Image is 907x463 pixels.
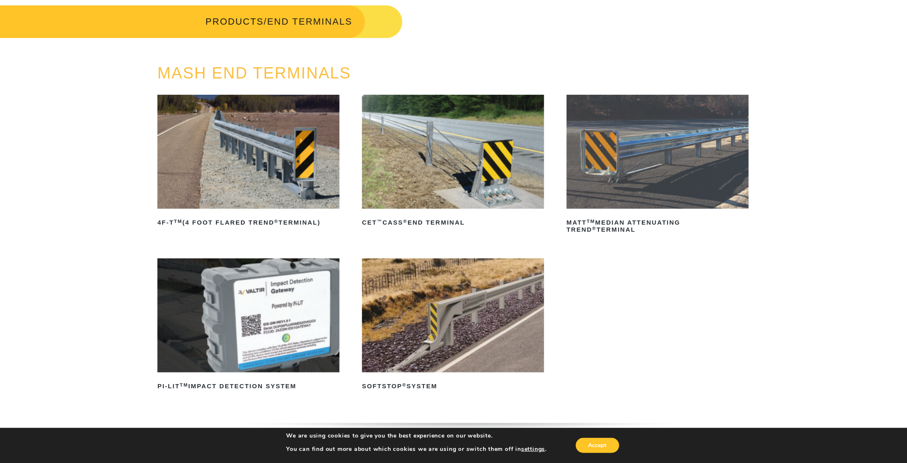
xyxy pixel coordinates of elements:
[402,382,406,387] sup: ®
[267,16,352,27] span: END TERMINALS
[157,95,339,229] a: 4F-TTM(4 Foot Flared TREND®Terminal)
[362,216,544,230] h2: CET CASS End Terminal
[592,226,596,231] sup: ®
[274,219,279,224] sup: ®
[205,16,263,27] a: PRODUCTS
[377,219,383,224] sup: ™
[180,382,188,387] sup: TM
[521,445,545,453] button: settings
[157,64,351,82] a: MASH END TERMINALS
[567,216,749,236] h2: MATT Median Attenuating TREND Terminal
[286,432,547,440] p: We are using cookies to give you the best experience on our website.
[576,438,619,453] button: Accept
[362,380,544,393] h2: SoftStop System
[362,258,544,393] a: SoftStop®System
[567,95,749,236] a: MATTTMMedian Attenuating TREND®Terminal
[286,445,547,453] p: You can find out more about which cookies we are using or switch them off in .
[157,380,339,393] h2: PI-LIT Impact Detection System
[362,95,544,229] a: CET™CASS®End Terminal
[403,219,408,224] sup: ®
[157,216,339,230] h2: 4F-T (4 Foot Flared TREND Terminal)
[587,219,595,224] sup: TM
[362,258,544,372] img: SoftStop System End Terminal
[157,258,339,393] a: PI-LITTMImpact Detection System
[174,219,182,224] sup: TM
